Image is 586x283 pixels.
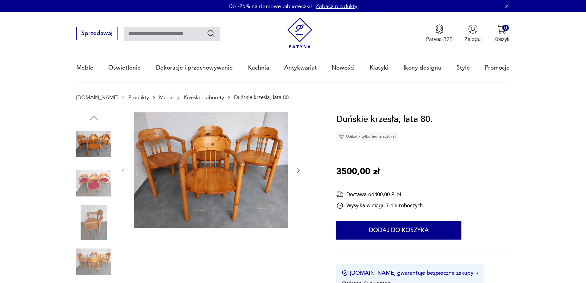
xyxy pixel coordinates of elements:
[76,95,118,100] a: [DOMAIN_NAME]
[426,24,453,43] button: Patyna B2B
[485,54,510,82] a: Promocje
[426,36,453,43] p: Patyna B2B
[76,27,118,40] button: Sprzedawaj
[76,127,111,162] img: Zdjęcie produktu Duńskie krzesła, lata 80.
[342,269,478,277] button: [DOMAIN_NAME] gwarantuje bezpieczne zakupy
[184,95,224,100] a: Krzesła i taborety
[370,54,389,82] a: Klasyki
[336,191,344,198] img: Ikona dostawy
[336,191,423,198] div: Dostawa od 400,00 PLN
[316,2,357,10] a: Zobacz produkty
[207,29,216,38] button: Szukaj
[229,2,312,10] p: Do -25% na domowe biblioteczki!
[159,95,173,100] a: Meble
[284,54,317,82] a: Antykwariat
[404,54,441,82] a: Ikony designu
[108,54,141,82] a: Oświetlenie
[336,221,461,240] button: Dodaj do koszyka
[336,202,423,209] div: Wysyłka w ciągu 7 dni roboczych
[502,25,509,31] div: 0
[456,54,470,82] a: Style
[339,134,344,139] img: Ikona diamentu
[332,54,355,82] a: Nowości
[493,24,510,43] button: 0Koszyk
[426,24,453,43] a: Ikona medaluPatyna B2B
[156,54,233,82] a: Dekoracje i przechowywanie
[464,24,482,43] button: Zaloguj
[468,24,478,34] img: Ikonka użytkownika
[435,24,444,34] img: Ikona medalu
[336,112,433,127] h1: Duńskie krzesła, lata 80.
[493,36,510,43] p: Koszyk
[464,36,482,43] p: Zaloguj
[76,54,94,82] a: Meble
[76,166,111,201] img: Zdjęcie produktu Duńskie krzesła, lata 80.
[336,165,380,179] p: 3500,00 zł
[76,31,118,36] a: Sprzedawaj
[476,272,478,275] img: Ikona strzałki w prawo
[336,132,398,141] div: Unikat - tylko jedna sztuka!
[234,95,290,100] p: Duńskie krzesła, lata 80.
[497,24,506,34] img: Ikona koszyka
[248,54,269,82] a: Kuchnia
[134,112,288,228] img: Zdjęcie produktu Duńskie krzesła, lata 80.
[284,18,315,49] img: Patyna - sklep z meblami i dekoracjami vintage
[76,244,111,279] img: Zdjęcie produktu Duńskie krzesła, lata 80.
[76,205,111,240] img: Zdjęcie produktu Duńskie krzesła, lata 80.
[342,270,348,276] img: Ikona certyfikatu
[128,95,149,100] a: Produkty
